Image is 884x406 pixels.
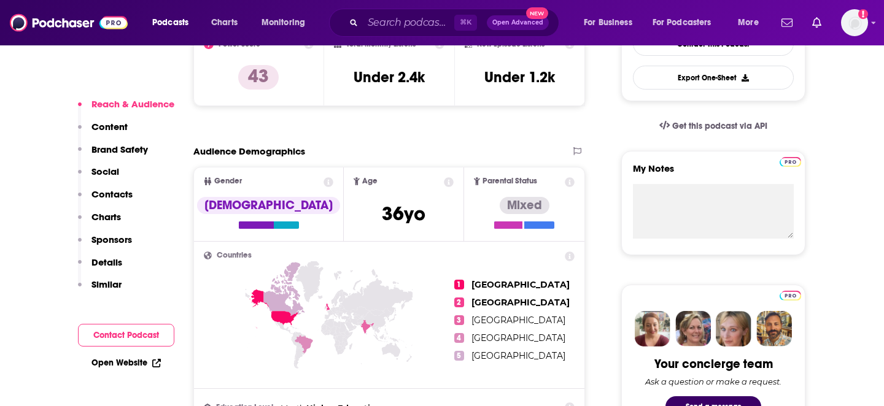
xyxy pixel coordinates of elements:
p: Social [91,166,119,177]
span: 4 [454,333,464,343]
span: Countries [217,251,252,259]
button: open menu [253,13,321,33]
a: Open Website [91,358,161,368]
button: Details [78,256,122,279]
button: Brand Safety [78,144,148,166]
span: Logged in as Marketing09 [841,9,868,36]
span: 3 [454,315,464,325]
span: 1 [454,280,464,289]
p: Sponsors [91,234,132,245]
button: open menu [645,13,729,33]
button: Open AdvancedNew [487,15,549,30]
span: Age [362,177,378,185]
span: More [738,14,759,31]
span: Podcasts [152,14,188,31]
a: Show notifications dropdown [777,12,797,33]
p: Similar [91,278,122,290]
span: [GEOGRAPHIC_DATA] [471,315,565,326]
a: Pro website [780,289,801,301]
p: Charts [91,211,121,223]
p: Content [91,121,128,132]
button: open menu [144,13,204,33]
img: Jon Profile [756,311,792,347]
span: 2 [454,297,464,307]
div: Your concierge team [654,356,773,372]
a: Pro website [780,155,801,167]
button: Social [78,166,119,188]
span: ⌘ K [454,15,477,31]
img: Podchaser Pro [780,291,801,301]
svg: Add a profile image [858,9,868,19]
button: Export One-Sheet [633,66,794,90]
img: Jules Profile [716,311,751,347]
h2: Audience Demographics [193,145,305,157]
div: [DEMOGRAPHIC_DATA] [197,197,340,214]
span: Get this podcast via API [672,121,767,131]
span: Gender [214,177,242,185]
p: Contacts [91,188,133,200]
img: Barbara Profile [675,311,711,347]
img: Sydney Profile [635,311,670,347]
span: Monitoring [262,14,305,31]
button: Contacts [78,188,133,211]
button: Show profile menu [841,9,868,36]
span: [GEOGRAPHIC_DATA] [471,350,565,361]
button: Contact Podcast [78,324,174,347]
span: New [526,7,548,19]
button: Reach & Audience [78,98,174,121]
span: For Business [584,14,632,31]
span: For Podcasters [653,14,711,31]
p: Brand Safety [91,144,148,155]
img: User Profile [841,9,868,36]
span: Parental Status [483,177,537,185]
a: Show notifications dropdown [807,12,826,33]
h3: Under 1.2k [484,68,555,86]
div: Ask a question or make a request. [645,377,781,386]
div: Search podcasts, credits, & more... [341,9,571,37]
img: Podchaser Pro [780,157,801,167]
span: Charts [211,14,238,31]
h3: Under 2.4k [354,68,425,86]
span: [GEOGRAPHIC_DATA] [471,297,570,308]
input: Search podcasts, credits, & more... [363,13,454,33]
p: Details [91,256,122,268]
a: Charts [203,13,245,33]
span: 5 [454,351,464,361]
button: Sponsors [78,234,132,256]
button: Charts [78,211,121,234]
button: Content [78,121,128,144]
button: open menu [575,13,648,33]
span: Open Advanced [492,20,543,26]
div: Mixed [500,197,549,214]
span: [GEOGRAPHIC_DATA] [471,279,570,290]
label: My Notes [633,163,794,184]
a: Get this podcast via API [649,111,777,141]
p: 43 [238,65,279,90]
p: Reach & Audience [91,98,174,110]
button: Similar [78,278,122,301]
span: [GEOGRAPHIC_DATA] [471,332,565,343]
img: Podchaser - Follow, Share and Rate Podcasts [10,11,128,34]
span: 36 yo [382,202,425,226]
button: open menu [729,13,774,33]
